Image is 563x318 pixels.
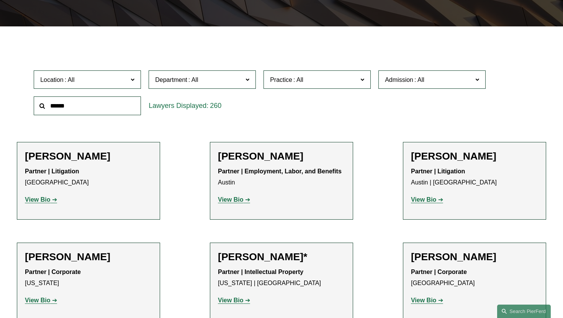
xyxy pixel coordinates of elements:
a: View Bio [411,297,443,303]
a: Search this site [497,305,551,318]
p: [US_STATE] | [GEOGRAPHIC_DATA] [218,267,345,289]
h2: [PERSON_NAME] [25,251,152,263]
a: View Bio [25,196,57,203]
strong: View Bio [25,297,50,303]
h2: [PERSON_NAME] [218,150,345,162]
span: 260 [210,102,221,109]
a: View Bio [218,297,250,303]
strong: View Bio [218,196,243,203]
strong: View Bio [25,196,50,203]
span: Department [155,77,187,83]
span: Admission [385,77,413,83]
p: Austin [218,166,345,188]
strong: Partner | Litigation [25,168,79,174]
a: View Bio [25,297,57,303]
h2: [PERSON_NAME]* [218,251,345,263]
strong: Partner | Litigation [411,168,465,174]
p: [GEOGRAPHIC_DATA] [25,166,152,188]
a: View Bio [411,196,443,203]
h2: [PERSON_NAME] [411,150,538,162]
strong: Partner | Intellectual Property [218,269,303,275]
span: Location [40,77,64,83]
h2: [PERSON_NAME] [25,150,152,162]
strong: Partner | Corporate [25,269,81,275]
strong: View Bio [411,297,436,303]
a: View Bio [218,196,250,203]
span: Practice [270,77,292,83]
strong: Partner | Employment, Labor, and Benefits [218,168,342,174]
p: [US_STATE] [25,267,152,289]
strong: Partner | Corporate [411,269,467,275]
strong: View Bio [218,297,243,303]
p: [GEOGRAPHIC_DATA] [411,267,538,289]
p: Austin | [GEOGRAPHIC_DATA] [411,166,538,188]
strong: View Bio [411,196,436,203]
h2: [PERSON_NAME] [411,251,538,263]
